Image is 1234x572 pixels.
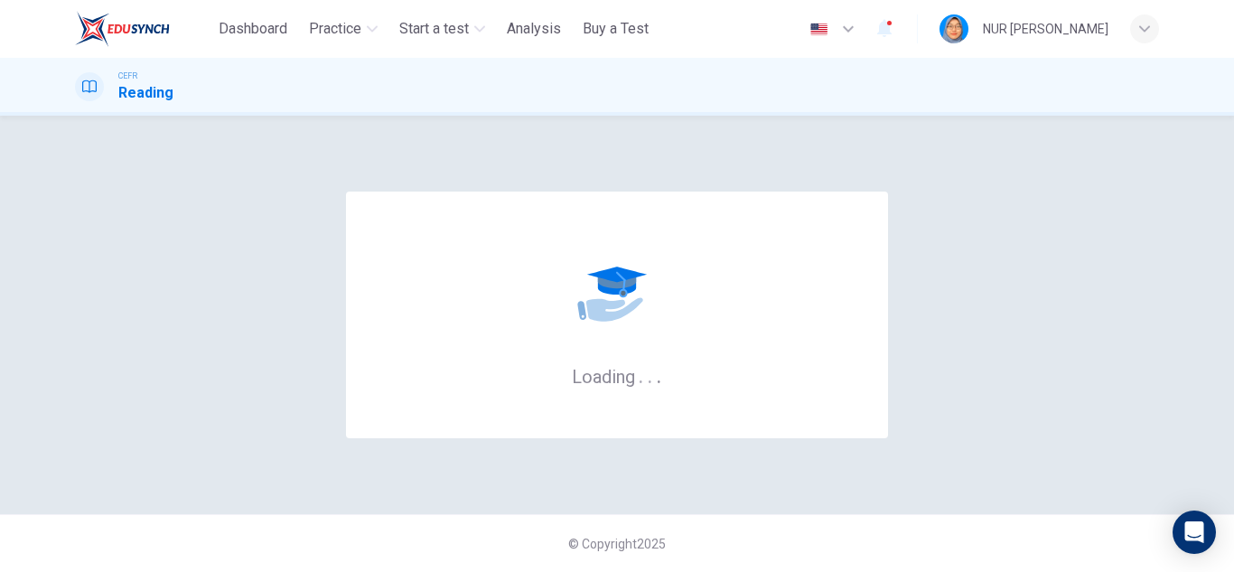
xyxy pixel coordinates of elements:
img: en [808,23,830,36]
h6: Loading [572,364,662,388]
span: CEFR [118,70,137,82]
span: Dashboard [219,18,287,40]
img: ELTC logo [75,11,170,47]
button: Start a test [392,13,492,45]
h6: . [656,360,662,389]
h6: . [638,360,644,389]
button: Dashboard [211,13,294,45]
button: Analysis [500,13,568,45]
div: Open Intercom Messenger [1173,511,1216,554]
button: Buy a Test [575,13,656,45]
h1: Reading [118,82,173,104]
span: Analysis [507,18,561,40]
div: NUR [PERSON_NAME] [983,18,1108,40]
span: © Copyright 2025 [568,537,666,551]
h6: . [647,360,653,389]
img: Profile picture [940,14,968,43]
span: Practice [309,18,361,40]
a: ELTC logo [75,11,211,47]
span: Buy a Test [583,18,649,40]
span: Start a test [399,18,469,40]
button: Practice [302,13,385,45]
